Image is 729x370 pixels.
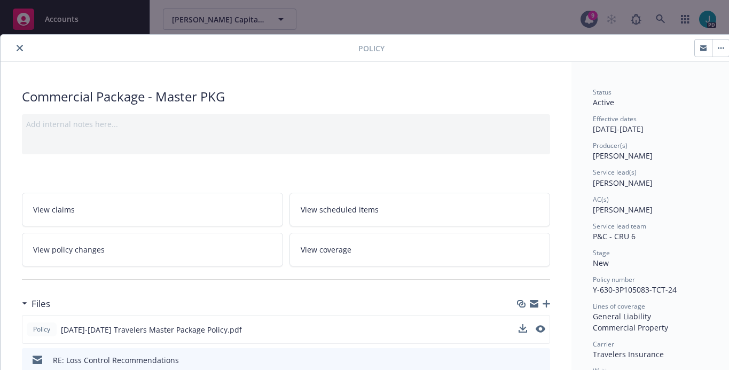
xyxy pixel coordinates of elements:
[536,355,546,366] button: preview file
[593,231,636,241] span: P&C - CRU 6
[26,119,546,130] div: Add internal notes here...
[593,248,610,257] span: Stage
[13,42,26,54] button: close
[593,114,712,135] div: [DATE] - [DATE]
[593,322,712,333] div: Commercial Property
[519,324,527,335] button: download file
[536,324,545,335] button: preview file
[593,222,646,231] span: Service lead team
[593,204,653,215] span: [PERSON_NAME]
[289,233,551,266] a: View coverage
[22,233,283,266] a: View policy changes
[593,114,637,123] span: Effective dates
[22,193,283,226] a: View claims
[593,275,635,284] span: Policy number
[593,285,677,295] span: Y-630-3P105083-TCT-24
[593,340,614,349] span: Carrier
[358,43,385,54] span: Policy
[289,193,551,226] a: View scheduled items
[301,204,379,215] span: View scheduled items
[22,297,50,311] div: Files
[33,204,75,215] span: View claims
[593,349,664,359] span: Travelers Insurance
[593,141,628,150] span: Producer(s)
[61,324,242,335] span: [DATE]-[DATE] Travelers Master Package Policy.pdf
[593,151,653,161] span: [PERSON_NAME]
[593,302,645,311] span: Lines of coverage
[519,355,528,366] button: download file
[593,311,712,322] div: General Liability
[593,168,637,177] span: Service lead(s)
[593,88,612,97] span: Status
[519,324,527,333] button: download file
[593,195,609,204] span: AC(s)
[593,178,653,188] span: [PERSON_NAME]
[536,325,545,333] button: preview file
[593,258,609,268] span: New
[33,244,105,255] span: View policy changes
[22,88,550,106] div: Commercial Package - Master PKG
[32,297,50,311] h3: Files
[301,244,351,255] span: View coverage
[31,325,52,334] span: Policy
[593,97,614,107] span: Active
[53,355,179,366] div: RE: Loss Control Recommendations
